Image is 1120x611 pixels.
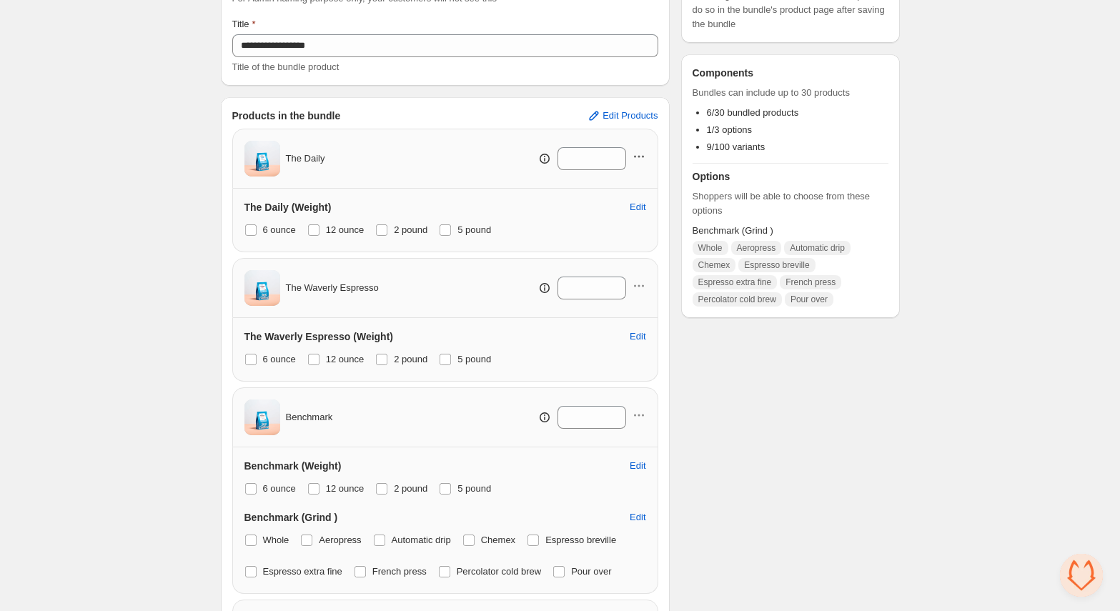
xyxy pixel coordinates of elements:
span: Edit [630,512,645,523]
h3: Benchmark (Grind ) [244,510,338,525]
span: 5 pound [457,224,491,235]
span: French press [786,277,836,288]
span: French press [372,566,427,577]
span: Benchmark [286,410,333,424]
label: Title [232,17,256,31]
h3: The Daily (Weight) [244,200,332,214]
img: The Daily [244,141,280,177]
span: Aeropress [319,535,361,545]
button: Edit Products [578,104,666,127]
span: Espresso breville [744,259,809,271]
span: 12 ounce [326,224,365,235]
span: Aeropress [737,242,776,254]
img: The Waverly Espresso [244,270,280,306]
span: Shoppers will be able to choose from these options [693,189,888,218]
span: 5 pound [457,354,491,364]
span: Automatic drip [392,535,451,545]
span: Percolator cold brew [698,294,776,305]
span: The Waverly Espresso [286,281,379,295]
button: Edit [621,454,654,477]
span: Edit Products [603,110,658,121]
span: Edit [630,202,645,213]
span: Title of the bundle product [232,61,340,72]
span: The Daily [286,151,325,166]
span: 2 pound [394,224,427,235]
span: Edit [630,460,645,472]
span: 6 ounce [263,224,296,235]
span: 12 ounce [326,354,365,364]
span: Chemex [698,259,730,271]
span: 9/100 variants [707,141,765,152]
button: Edit [621,325,654,348]
span: 2 pound [394,354,427,364]
span: 6 ounce [263,354,296,364]
span: Espresso extra fine [698,277,772,288]
span: Whole [698,242,723,254]
span: 5 pound [457,483,491,494]
span: Benchmark (Grind ) [693,224,888,238]
img: Benchmark [244,399,280,435]
h3: Products in the bundle [232,109,341,123]
span: 6/30 bundled products [707,107,799,118]
span: Pour over [791,294,828,305]
h3: Benchmark (Weight) [244,459,342,473]
button: Edit [621,196,654,219]
span: Espresso extra fine [263,566,342,577]
h3: The Waverly Espresso (Weight) [244,329,394,344]
span: 1/3 options [707,124,753,135]
span: Percolator cold brew [457,566,542,577]
span: Automatic drip [790,242,845,254]
span: Espresso breville [545,535,616,545]
a: Open chat [1060,554,1103,597]
span: Bundles can include up to 30 products [693,86,888,100]
span: Edit [630,331,645,342]
span: 6 ounce [263,483,296,494]
span: 12 ounce [326,483,365,494]
h3: Options [693,169,888,184]
span: Pour over [571,566,611,577]
span: Whole [263,535,289,545]
span: Chemex [481,535,515,545]
h3: Components [693,66,754,80]
button: Edit [621,506,654,529]
span: 2 pound [394,483,427,494]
